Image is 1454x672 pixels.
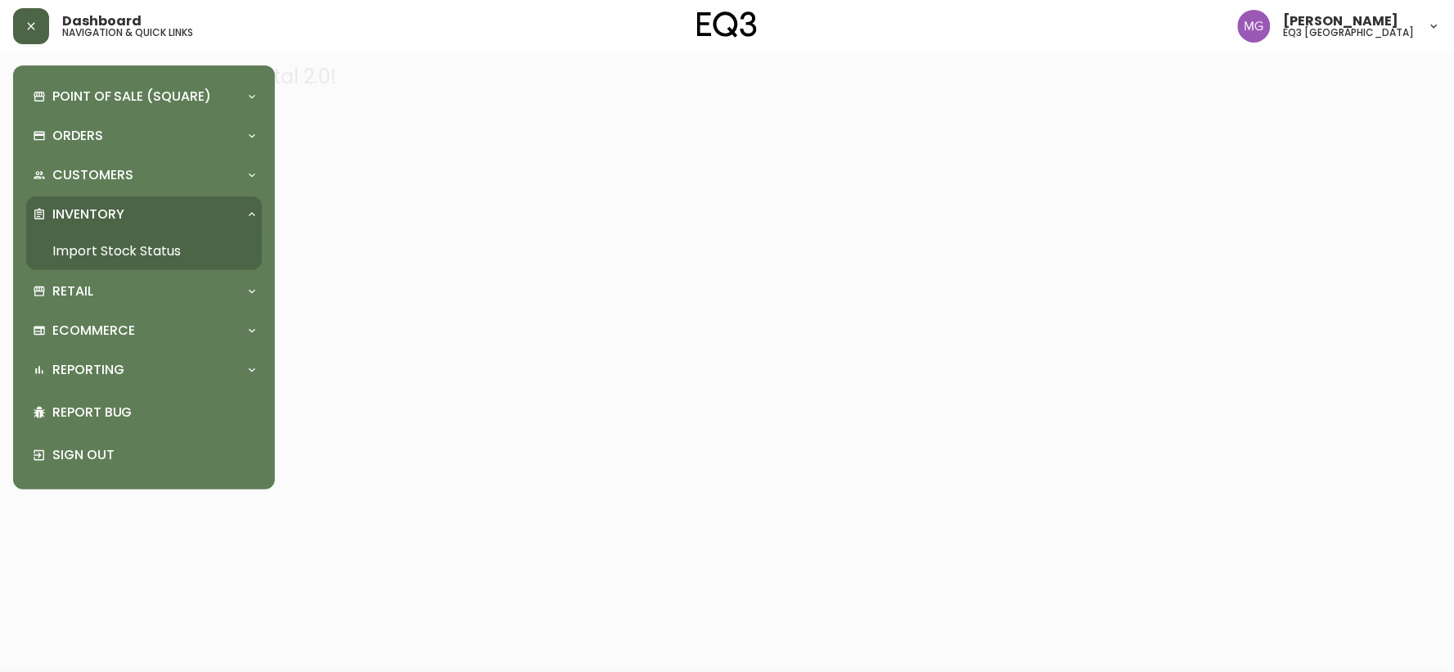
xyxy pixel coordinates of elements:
[52,446,255,464] p: Sign Out
[52,322,135,340] p: Ecommerce
[697,11,758,38] img: logo
[1284,15,1399,28] span: [PERSON_NAME]
[26,118,262,154] div: Orders
[26,434,262,476] div: Sign Out
[26,391,262,434] div: Report Bug
[26,157,262,193] div: Customers
[52,361,124,379] p: Reporting
[52,404,255,422] p: Report Bug
[52,88,211,106] p: Point of Sale (Square)
[52,166,133,184] p: Customers
[62,28,193,38] h5: navigation & quick links
[26,352,262,388] div: Reporting
[52,127,103,145] p: Orders
[26,232,262,270] a: Import Stock Status
[1284,28,1415,38] h5: eq3 [GEOGRAPHIC_DATA]
[52,205,124,223] p: Inventory
[1238,10,1271,43] img: de8837be2a95cd31bb7c9ae23fe16153
[26,313,262,349] div: Ecommerce
[26,273,262,309] div: Retail
[62,15,142,28] span: Dashboard
[52,282,93,300] p: Retail
[26,79,262,115] div: Point of Sale (Square)
[26,196,262,232] div: Inventory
